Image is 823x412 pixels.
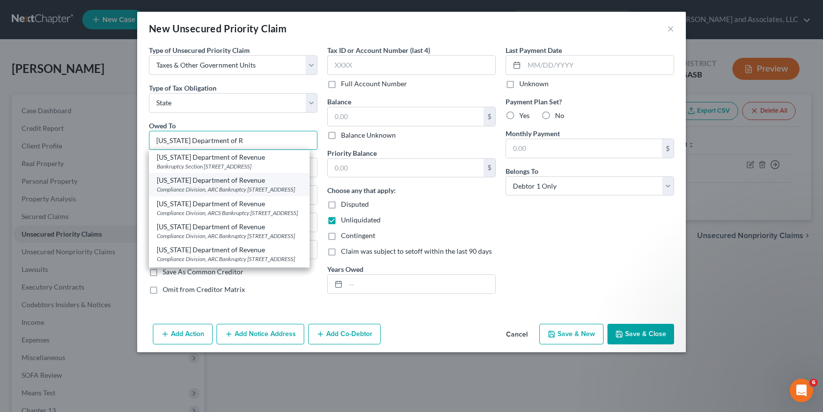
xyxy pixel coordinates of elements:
p: Hi there! [20,70,176,86]
div: $ [484,159,495,177]
div: Compliance Division, ARC Bankruptcy [STREET_ADDRESS] [157,185,302,194]
span: Home [22,330,44,337]
div: Send us a message [20,123,164,134]
div: Close [169,16,186,33]
button: Add Co-Debtor [308,324,381,344]
label: Tax ID or Account Number (last 4) [327,45,430,55]
div: [US_STATE] Department of Revenue [157,199,302,209]
input: XXXX [327,55,496,75]
button: Save & Close [607,324,674,344]
div: New Unsecured Priority Claim [149,22,287,35]
iframe: Intercom live chat [790,379,813,402]
div: Bankruptcy Section [STREET_ADDRESS] [157,162,302,170]
p: How can we help? [20,86,176,103]
span: No [555,111,564,120]
label: Full Account Number [341,79,407,89]
div: Statement of Financial Affairs - Gross Yearly Income (Other) [14,221,182,250]
span: Type of Unsecured Priority Claim [149,46,250,54]
label: Last Payment Date [506,45,562,55]
img: logo [20,22,76,31]
input: 0.00 [328,159,484,177]
button: Help [131,306,196,345]
input: 0.00 [328,107,484,126]
span: Belongs To [506,167,538,175]
button: Search for help [14,162,182,181]
label: Monthly Payment [506,128,560,139]
label: Balance [327,97,351,107]
div: Send us a messageWe typically reply in a few hours [10,115,186,152]
input: Search creditor by name... [149,131,317,150]
span: Claim was subject to setoff within the last 90 days [341,247,492,255]
span: Owed To [149,121,176,130]
div: $ [662,139,674,158]
input: MM/DD/YYYY [524,56,674,74]
div: Compliance Division, ARCS Bankruptcy [STREET_ADDRESS] [157,209,302,217]
div: Attorney's Disclosure of Compensation [20,207,164,218]
span: Yes [519,111,530,120]
div: Statement of Financial Affairs - Attorney or Credit Counseling Fees [14,250,182,278]
div: Statement of Financial Affairs - Gross Yearly Income (Other) [20,225,164,246]
input: 0.00 [506,139,662,158]
div: We typically reply in a few hours [20,134,164,144]
div: Compliance Division, ARC Bankruptcy [STREET_ADDRESS] [157,232,302,240]
button: Add Action [153,324,213,344]
img: Profile image for Lindsey [133,16,153,35]
span: Help [155,330,171,337]
div: [US_STATE] Department of Revenue [157,175,302,185]
div: Form Preview Helper [14,185,182,203]
label: Priority Balance [327,148,377,158]
span: Messages [81,330,115,337]
label: Years Owed [327,264,363,274]
label: Unknown [519,79,549,89]
input: -- [346,275,495,293]
div: [US_STATE] Department of Revenue [157,245,302,255]
img: Profile image for Emma [115,16,134,35]
label: Balance Unknown [341,130,396,140]
span: Unliquidated [341,216,381,224]
label: Payment Plan Set? [506,97,674,107]
span: Type of Tax Obligation [149,84,217,92]
span: Disputed [341,200,369,208]
div: [US_STATE] Department of Revenue [157,152,302,162]
label: Save As Common Creditor [163,267,243,277]
span: Search for help [20,167,79,177]
div: $ [484,107,495,126]
span: Contingent [341,231,375,240]
button: × [667,23,674,34]
button: Cancel [498,325,535,344]
div: Attorney's Disclosure of Compensation [14,203,182,221]
button: Add Notice Address [217,324,304,344]
button: Messages [65,306,130,345]
span: 6 [810,379,818,387]
button: Save & New [539,324,604,344]
div: Form Preview Helper [20,189,164,199]
div: Compliance Division, ARC Bankruptcy [STREET_ADDRESS] [157,255,302,263]
label: Choose any that apply: [327,185,396,195]
span: Omit from Creditor Matrix [163,285,245,293]
div: Statement of Financial Affairs - Attorney or Credit Counseling Fees [20,254,164,274]
img: Profile image for James [96,16,116,35]
div: [US_STATE] Department of Revenue [157,222,302,232]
